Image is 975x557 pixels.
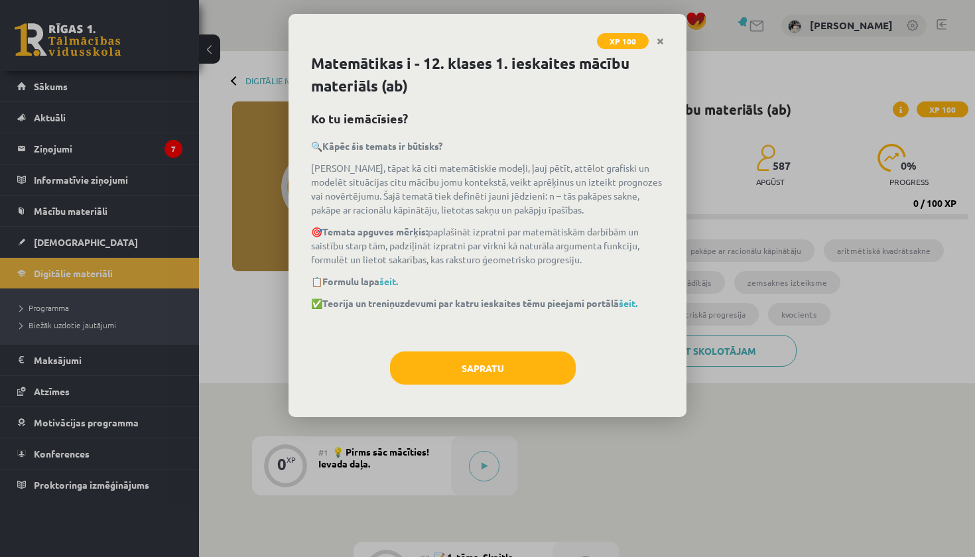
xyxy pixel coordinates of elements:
p: [PERSON_NAME], tāpat kā citi matemātiskie modeļi, ļauj pētīt, attēlot grafiski un modelēt situāci... [311,161,664,217]
p: ✅ [311,296,664,310]
p: 🎯 paplašināt izpratni par matemātiskām darbībām un saistību starp tām, padziļināt izpratni par vi... [311,225,664,267]
a: šeit. [379,275,398,287]
h2: Ko tu iemācīsies? [311,109,664,127]
button: Sapratu [390,351,576,385]
p: 📋 [311,275,664,288]
h1: Matemātikas i - 12. klases 1. ieskaites mācību materiāls (ab) [311,52,664,97]
strong: Formulu lapa [322,275,398,287]
p: 🔍 [311,139,664,153]
span: XP 100 [597,33,649,49]
a: Close [649,29,672,54]
b: Kāpēc šis temats ir būtisks? [322,140,442,152]
b: Temata apguves mērķis: [322,225,428,237]
a: šeit. [619,297,637,309]
strong: Teorija un treniņuzdevumi par katru ieskaites tēmu pieejami portālā [322,297,637,309]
